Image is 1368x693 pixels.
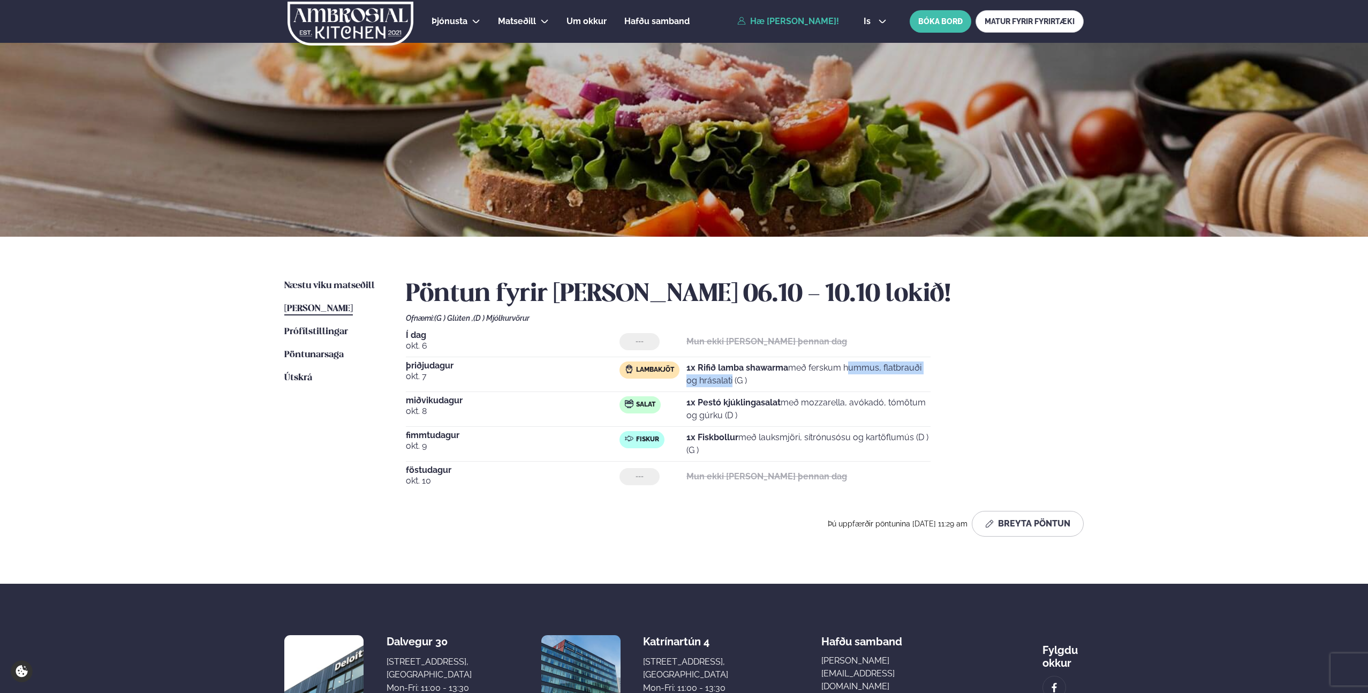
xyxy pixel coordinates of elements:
strong: Mun ekki [PERSON_NAME] þennan dag [686,471,847,481]
span: Um okkur [566,16,607,26]
span: Næstu viku matseðill [284,281,375,290]
span: [PERSON_NAME] [284,304,353,313]
a: Matseðill [498,15,536,28]
img: fish.svg [625,434,633,443]
span: okt. 7 [406,370,619,383]
a: MATUR FYRIR FYRIRTÆKI [976,10,1084,33]
span: miðvikudagur [406,396,619,405]
a: Pöntunarsaga [284,349,344,361]
span: Útskrá [284,373,312,382]
p: með ferskum hummus, flatbrauði og hrásalati (G ) [686,361,931,387]
button: Breyta Pöntun [972,511,1084,537]
span: þriðjudagur [406,361,619,370]
a: Hæ [PERSON_NAME]! [737,17,839,26]
a: Þjónusta [432,15,467,28]
span: Þú uppfærðir pöntunina [DATE] 11:29 am [828,519,968,528]
span: Pöntunarsaga [284,350,344,359]
button: BÓKA BORÐ [910,10,971,33]
span: Salat [636,401,655,409]
a: [PERSON_NAME][EMAIL_ADDRESS][DOMAIN_NAME] [821,654,950,693]
button: is [855,17,895,26]
span: Hafðu samband [624,16,690,26]
a: Cookie settings [11,660,33,682]
span: okt. 6 [406,340,619,352]
span: fimmtudagur [406,431,619,440]
span: (G ) Glúten , [434,314,473,322]
span: föstudagur [406,466,619,474]
span: Hafðu samband [821,627,902,648]
img: Lamb.svg [625,365,633,373]
span: Lambakjöt [636,366,674,374]
strong: 1x Pestó kjúklingasalat [686,397,781,408]
span: (D ) Mjólkurvörur [473,314,530,322]
strong: Mun ekki [PERSON_NAME] þennan dag [686,336,847,346]
a: [PERSON_NAME] [284,303,353,315]
strong: 1x Rifið lamba shawarma [686,363,788,373]
span: --- [636,472,644,481]
p: með lauksmjöri, sítrónusósu og kartöflumús (D ) (G ) [686,431,931,457]
span: is [864,17,874,26]
span: Fiskur [636,435,659,444]
img: salad.svg [625,400,633,408]
div: Dalvegur 30 [387,635,472,648]
a: Hafðu samband [624,15,690,28]
span: --- [636,337,644,346]
span: Matseðill [498,16,536,26]
img: logo [286,2,414,46]
span: okt. 9 [406,440,619,453]
h2: Pöntun fyrir [PERSON_NAME] 06.10 - 10.10 lokið! [406,280,1084,310]
div: Fylgdu okkur [1042,635,1084,669]
div: Katrínartún 4 [643,635,728,648]
span: Í dag [406,331,619,340]
div: [STREET_ADDRESS], [GEOGRAPHIC_DATA] [387,656,472,681]
strong: 1x Fiskbollur [686,432,738,442]
span: Prófílstillingar [284,327,348,336]
a: Prófílstillingar [284,326,348,338]
a: Um okkur [566,15,607,28]
div: [STREET_ADDRESS], [GEOGRAPHIC_DATA] [643,656,728,681]
a: Útskrá [284,372,312,385]
span: Þjónusta [432,16,467,26]
span: okt. 8 [406,405,619,418]
a: Næstu viku matseðill [284,280,375,292]
p: með mozzarella, avókadó, tómötum og gúrku (D ) [686,396,931,422]
div: Ofnæmi: [406,314,1084,322]
span: okt. 10 [406,474,619,487]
